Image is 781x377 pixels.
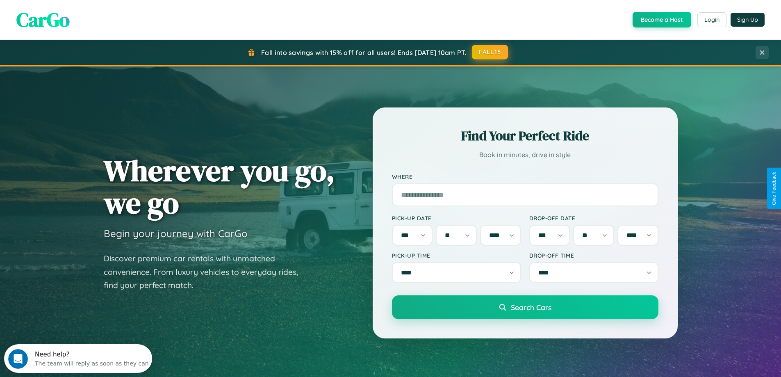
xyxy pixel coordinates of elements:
[529,252,658,259] label: Drop-off Time
[529,215,658,222] label: Drop-off Date
[104,227,248,240] h3: Begin your journey with CarGo
[104,154,335,219] h1: Wherever you go, we go
[392,215,521,222] label: Pick-up Date
[392,127,658,145] h2: Find Your Perfect Ride
[392,252,521,259] label: Pick-up Time
[731,13,765,27] button: Sign Up
[472,45,508,59] button: FALL15
[31,7,145,14] div: Need help?
[697,12,726,27] button: Login
[261,48,467,57] span: Fall into savings with 15% off for all users! Ends [DATE] 10am PT.
[633,12,691,27] button: Become a Host
[511,303,551,312] span: Search Cars
[392,173,658,180] label: Where
[3,3,153,26] div: Open Intercom Messenger
[104,252,309,292] p: Discover premium car rentals with unmatched convenience. From luxury vehicles to everyday rides, ...
[4,344,152,373] iframe: Intercom live chat discovery launcher
[392,149,658,161] p: Book in minutes, drive in style
[8,349,28,369] iframe: Intercom live chat
[16,6,70,33] span: CarGo
[771,172,777,205] div: Give Feedback
[31,14,145,22] div: The team will reply as soon as they can
[392,295,658,319] button: Search Cars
